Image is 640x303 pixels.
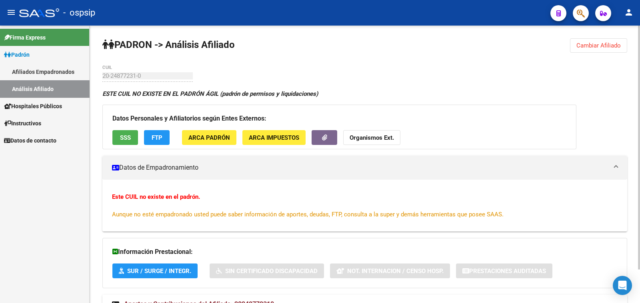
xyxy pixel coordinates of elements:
[127,267,191,275] span: SUR / SURGE / INTEGR.
[112,246,617,257] h3: Información Prestacional:
[4,102,62,111] span: Hospitales Públicos
[4,136,56,145] span: Datos de contacto
[112,193,200,200] strong: Este CUIL no existe en el padrón.
[102,156,627,180] mat-expansion-panel-header: Datos de Empadronamiento
[112,163,608,172] mat-panel-title: Datos de Empadronamiento
[102,39,235,50] strong: PADRON -> Análisis Afiliado
[6,8,16,17] mat-icon: menu
[350,134,394,141] strong: Organismos Ext.
[112,113,566,124] h3: Datos Personales y Afiliatorios según Entes Externos:
[188,134,230,141] span: ARCA Padrón
[152,134,162,141] span: FTP
[144,130,170,145] button: FTP
[4,50,30,59] span: Padrón
[102,90,318,97] strong: ESTE CUIL NO EXISTE EN EL PADRÓN ÁGIL (padrón de permisos y liquidaciones)
[576,42,621,49] span: Cambiar Afiliado
[102,180,627,232] div: Datos de Empadronamiento
[570,38,627,53] button: Cambiar Afiliado
[613,276,632,295] div: Open Intercom Messenger
[347,267,444,275] span: Not. Internacion / Censo Hosp.
[182,130,236,145] button: ARCA Padrón
[249,134,299,141] span: ARCA Impuestos
[4,33,46,42] span: Firma Express
[343,130,400,145] button: Organismos Ext.
[210,263,324,278] button: Sin Certificado Discapacidad
[225,267,318,275] span: Sin Certificado Discapacidad
[469,267,546,275] span: Prestaciones Auditadas
[112,263,198,278] button: SUR / SURGE / INTEGR.
[456,263,552,278] button: Prestaciones Auditadas
[112,130,138,145] button: SSS
[242,130,306,145] button: ARCA Impuestos
[63,4,95,22] span: - ospsip
[330,263,450,278] button: Not. Internacion / Censo Hosp.
[112,211,504,218] span: Aunque no esté empadronado usted puede saber información de aportes, deudas, FTP, consulta a la s...
[624,8,634,17] mat-icon: person
[4,119,41,128] span: Instructivos
[120,134,131,141] span: SSS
